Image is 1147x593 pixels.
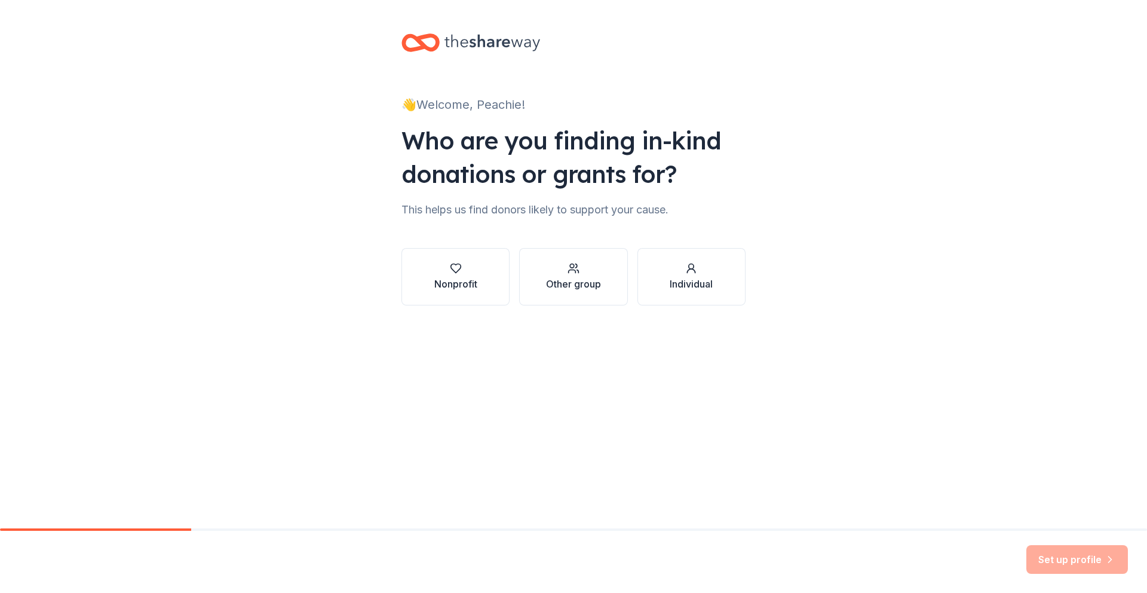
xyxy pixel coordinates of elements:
[401,248,510,305] button: Nonprofit
[401,124,746,191] div: Who are you finding in-kind donations or grants for?
[401,200,746,219] div: This helps us find donors likely to support your cause.
[434,277,477,291] div: Nonprofit
[670,277,713,291] div: Individual
[401,95,746,114] div: 👋 Welcome, Peachie!
[519,248,627,305] button: Other group
[546,277,601,291] div: Other group
[637,248,746,305] button: Individual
